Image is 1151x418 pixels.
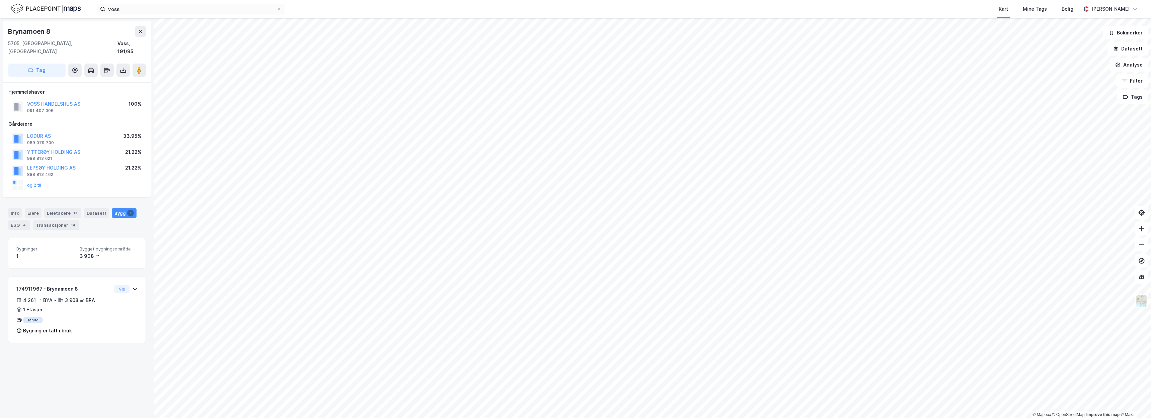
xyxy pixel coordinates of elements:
[27,156,52,161] div: 988 813 621
[1062,5,1073,13] div: Bolig
[70,222,77,228] div: 14
[117,39,146,56] div: Voss, 191/95
[23,306,42,314] div: 1 Etasjer
[1118,386,1151,418] div: Kontrollprogram for chat
[8,120,146,128] div: Gårdeiere
[54,298,57,303] div: •
[21,222,28,228] div: 4
[72,210,79,216] div: 13
[127,210,134,216] div: 1
[1117,90,1148,104] button: Tags
[33,220,79,230] div: Transaksjoner
[8,26,52,37] div: Brynamoen 8
[27,108,54,113] div: 991 407 006
[112,208,137,218] div: Bygg
[25,208,41,218] div: Eiere
[8,208,22,218] div: Info
[16,246,74,252] span: Bygninger
[1086,412,1120,417] a: Improve this map
[1110,58,1148,72] button: Analyse
[80,252,138,260] div: 3 908 ㎡
[65,296,95,304] div: 3 908 ㎡ BRA
[1103,26,1148,39] button: Bokmerker
[8,220,30,230] div: ESG
[16,285,112,293] div: 174911967 - Brynamoen 8
[8,64,66,77] button: Tag
[84,208,109,218] div: Datasett
[1052,412,1085,417] a: OpenStreetMap
[123,132,142,140] div: 33.95%
[80,246,138,252] span: Bygget bygningsområde
[8,39,117,56] div: 5705, [GEOGRAPHIC_DATA], [GEOGRAPHIC_DATA]
[1033,412,1051,417] a: Mapbox
[1135,295,1148,307] img: Z
[1023,5,1047,13] div: Mine Tags
[44,208,81,218] div: Leietakere
[114,285,129,293] button: Vis
[16,252,74,260] div: 1
[8,88,146,96] div: Hjemmelshaver
[27,172,53,177] div: 888 813 462
[1091,5,1130,13] div: [PERSON_NAME]
[1118,386,1151,418] iframe: Chat Widget
[1116,74,1148,88] button: Filter
[23,327,72,335] div: Bygning er tatt i bruk
[125,148,142,156] div: 21.22%
[105,4,276,14] input: Søk på adresse, matrikkel, gårdeiere, leietakere eller personer
[27,140,54,145] div: 989 079 700
[23,296,53,304] div: 4 261 ㎡ BYA
[999,5,1008,13] div: Kart
[128,100,142,108] div: 100%
[11,3,81,15] img: logo.f888ab2527a4732fd821a326f86c7f29.svg
[1108,42,1148,56] button: Datasett
[125,164,142,172] div: 21.22%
